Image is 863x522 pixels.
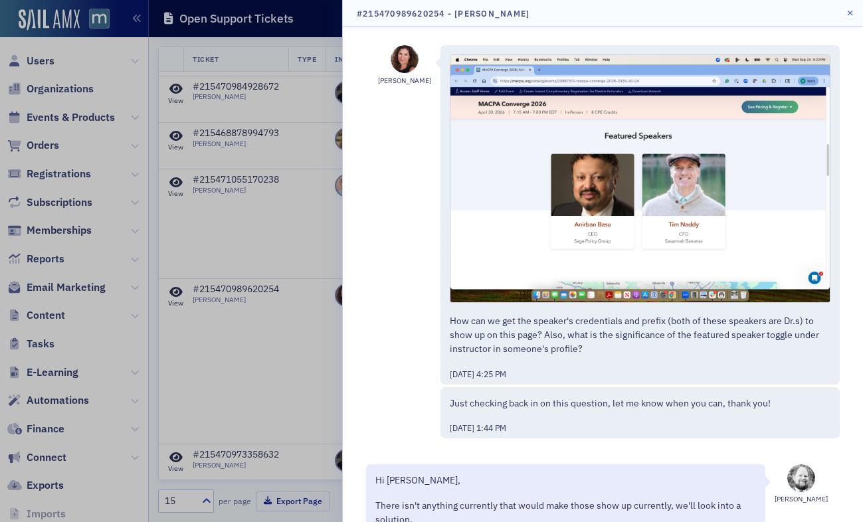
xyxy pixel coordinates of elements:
[378,76,431,86] div: [PERSON_NAME]
[450,369,476,379] span: [DATE]
[450,422,476,433] span: [DATE]
[450,54,830,302] img: Screenshot+2025-09-24+at+4_22_36%E2%80%AFPM.png
[450,314,830,356] p: How can we get the speaker's credentials and prefix (both of these speakers are Dr.s) to show up ...
[357,7,529,19] h4: #215470989620254 - [PERSON_NAME]
[775,494,828,505] div: [PERSON_NAME]
[450,396,830,410] p: Just checking back in on this question, let me know when you can, thank you!
[476,422,506,433] span: 1:44 PM
[476,369,506,379] span: 4:25 PM
[375,474,756,487] p: Hi [PERSON_NAME],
